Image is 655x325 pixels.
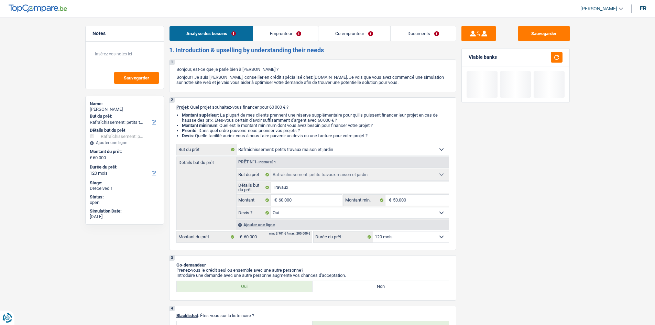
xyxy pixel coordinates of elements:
li: : La plupart de mes clients prennent une réserve supplémentaire pour qu'ils puissent financer leu... [182,112,449,123]
h5: Notes [92,31,157,36]
div: 1 [170,60,175,65]
span: € [236,231,244,242]
div: Simulation Date: [90,208,160,214]
button: Sauvegarder [518,26,570,41]
label: Détails but du prêt [177,157,236,165]
label: Montant [237,195,271,206]
a: Analyse des besoins [170,26,253,41]
div: Status: [90,194,160,200]
div: 4 [170,306,175,311]
span: - Priorité 1 [256,160,276,164]
label: Devis ? [237,207,271,218]
div: Stage: [90,180,160,186]
div: Ajouter une ligne [236,220,449,230]
p: Introduire une demande avec une autre personne augmente vos chances d'acceptation. [176,273,449,278]
span: € [385,195,393,206]
li: : Dans quel ordre pouvons-nous prioriser vos projets ? [182,128,449,133]
label: But du prêt: [90,113,158,119]
span: Devis [182,133,193,138]
span: € [90,155,92,161]
label: Oui [177,281,313,292]
a: Co-emprunteur [318,26,390,41]
span: € [271,195,279,206]
div: open [90,200,160,205]
label: Montant du prêt: [90,149,158,154]
div: Name: [90,101,160,107]
label: Durée du prêt: [90,164,158,170]
label: But du prêt [237,169,271,180]
div: 2 [170,98,175,103]
strong: Montant minimum [182,123,217,128]
div: min: 3.701 € / max: 200.000 € [269,232,310,235]
div: Prêt n°1 [237,160,278,164]
div: [DATE] [90,214,160,219]
p: : Quel projet souhaitez-vous financer pour 60 000 € ? [176,105,449,110]
label: Montant du prêt [177,231,236,242]
span: Co-demandeur [176,262,206,268]
a: Emprunteur [253,26,318,41]
span: Sauvegarder [124,76,149,80]
div: Détails but du prêt [90,128,160,133]
img: TopCompare Logo [9,4,67,13]
div: Ajouter une ligne [90,140,160,145]
label: Durée du prêt: [314,231,373,242]
strong: Priorité [182,128,196,133]
p: Prenez-vous le crédit seul ou ensemble avec une autre personne? [176,268,449,273]
strong: Montant supérieur [182,112,218,118]
span: Blacklisted [176,313,198,318]
label: Détails but du prêt [237,182,271,193]
a: Documents [391,26,456,41]
div: Viable banks [469,54,497,60]
li: : Quel est le montant minimum dont vous avez besoin pour financer votre projet ? [182,123,449,128]
p: Bonjour ! Je suis [PERSON_NAME], conseiller en crédit spécialisé chez [DOMAIN_NAME]. Je vois que ... [176,75,449,85]
div: [PERSON_NAME] [90,107,160,112]
a: [PERSON_NAME] [575,3,623,14]
div: Dreceived 1 [90,186,160,191]
div: 3 [170,256,175,261]
h2: 1. Introduction & upselling by understanding their needs [169,46,456,54]
button: Sauvegarder [114,72,159,84]
label: Montant min. [343,195,385,206]
p: : Êtes-vous sur la liste noire ? [176,313,449,318]
label: Non [313,281,449,292]
span: Projet [176,105,188,110]
li: : Quelle facilité auriez-vous à nous faire parvenir un devis ou une facture pour votre projet ? [182,133,449,138]
p: Bonjour, est-ce que je parle bien à [PERSON_NAME] ? [176,67,449,72]
span: [PERSON_NAME] [580,6,617,12]
label: But du prêt [177,144,237,155]
div: fr [640,5,646,12]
